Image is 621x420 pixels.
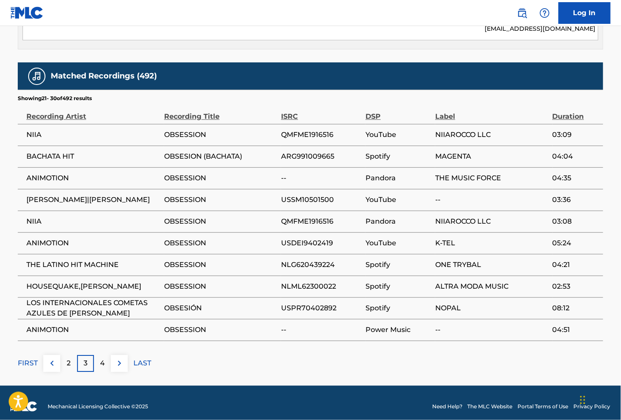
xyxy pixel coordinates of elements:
div: Drag [580,387,585,413]
span: NIIA [26,130,160,140]
span: THE MUSIC FORCE [435,173,548,183]
img: left [47,358,57,368]
p: LAST [133,358,151,368]
a: Need Help? [432,403,463,410]
span: QMFME1916516 [281,216,361,227]
span: [PERSON_NAME]|[PERSON_NAME] [26,195,160,205]
a: Privacy Policy [574,403,611,410]
span: OBSESIÓN [164,303,277,313]
span: Spotify [365,260,431,270]
span: -- [435,325,548,335]
span: K-TEL [435,238,548,248]
span: NIIAROCCO LLC [435,216,548,227]
span: USDEI9402419 [281,238,361,248]
span: USSM10501500 [281,195,361,205]
span: OBSESSION [164,195,277,205]
a: Log In [559,2,611,24]
span: 04:51 [553,325,599,335]
span: OBSESSION [164,260,277,270]
span: OBSESSION [164,173,277,183]
span: NOPAL [435,303,548,313]
span: YouTube [365,238,431,248]
span: QMFME1916516 [281,130,361,140]
p: [EMAIL_ADDRESS][DOMAIN_NAME] [485,24,598,33]
div: Label [435,102,548,122]
img: help [540,8,550,18]
span: ARG991009665 [281,151,361,162]
span: NIIAROCCO LLC [435,130,548,140]
p: 2 [67,358,71,368]
span: ANIMOTION [26,173,160,183]
img: Matched Recordings [32,71,42,81]
span: Power Music [365,325,431,335]
span: Spotify [365,303,431,313]
span: 08:12 [553,303,599,313]
span: ANIMOTION [26,325,160,335]
span: 05:24 [553,238,599,248]
span: OBSESION (BACHATA) [164,151,277,162]
a: Public Search [514,4,531,22]
span: Pandora [365,216,431,227]
span: HOUSEQUAKE,[PERSON_NAME] [26,281,160,292]
span: NIIA [26,216,160,227]
span: 03:08 [553,216,599,227]
span: OBSESSION [164,238,277,248]
p: 3 [84,358,87,368]
span: 03:36 [553,195,599,205]
img: MLC Logo [10,7,44,19]
span: LOS INTERNACIONALES COMETAS AZULES DE [PERSON_NAME] [26,298,160,319]
span: BACHATA HIT [26,151,160,162]
span: 04:04 [553,151,599,162]
span: ANIMOTION [26,238,160,248]
div: Duration [553,102,599,122]
div: Recording Title [164,102,277,122]
span: NLG620439224 [281,260,361,270]
div: Help [536,4,553,22]
a: The MLC Website [468,403,513,410]
span: 02:53 [553,281,599,292]
a: Portal Terms of Use [518,403,569,410]
p: Showing 21 - 30 of 492 results [18,94,92,102]
span: 03:09 [553,130,599,140]
span: OBSESSION [164,216,277,227]
div: ISRC [281,102,361,122]
span: YouTube [365,195,431,205]
span: Spotify [365,151,431,162]
span: -- [281,173,361,183]
h5: Matched Recordings (492) [51,71,157,81]
span: OBSESSION [164,130,277,140]
iframe: Chat Widget [578,378,621,420]
span: Spotify [365,281,431,292]
p: 4 [100,358,105,368]
span: THE LATINO HIT MACHINE [26,260,160,270]
span: -- [435,195,548,205]
p: FIRST [18,358,38,368]
span: YouTube [365,130,431,140]
span: Mechanical Licensing Collective © 2025 [48,403,148,410]
span: OBSESSION [164,281,277,292]
span: ONE TRYBAL [435,260,548,270]
span: Pandora [365,173,431,183]
span: USPR70402892 [281,303,361,313]
span: -- [281,325,361,335]
img: search [517,8,527,18]
span: NLML62300022 [281,281,361,292]
div: DSP [365,102,431,122]
span: MAGENTA [435,151,548,162]
span: ALTRA MODA MUSIC [435,281,548,292]
img: right [114,358,125,368]
div: Recording Artist [26,102,160,122]
span: OBSESSION [164,325,277,335]
span: 04:21 [553,260,599,270]
span: 04:35 [553,173,599,183]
